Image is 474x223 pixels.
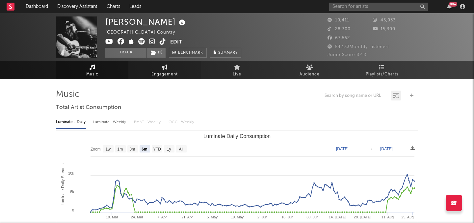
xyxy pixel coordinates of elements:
[130,147,135,152] text: 3m
[56,117,86,128] div: Luminate - Daily
[281,215,293,219] text: 16. Jun
[86,70,98,78] span: Music
[401,215,413,219] text: 25. Aug
[147,48,166,58] button: (1)
[210,48,241,58] button: Summary
[373,18,396,22] span: 45,033
[336,147,349,151] text: [DATE]
[273,61,346,79] a: Audience
[179,147,183,152] text: All
[93,117,127,128] div: Luminate - Weekly
[151,70,178,78] span: Engagement
[167,147,171,152] text: 1y
[328,18,349,22] span: 10,411
[146,48,166,58] span: ( 1 )
[328,53,366,57] span: Jump Score: 82.8
[373,27,395,31] span: 15,300
[105,29,183,37] div: [GEOGRAPHIC_DATA] | Country
[329,3,428,11] input: Search for artists
[233,70,241,78] span: Live
[178,49,203,57] span: Benchmark
[203,133,271,139] text: Luminate Daily Consumption
[306,215,318,219] text: 30. Jun
[201,61,273,79] a: Live
[382,215,394,219] text: 11. Aug
[366,70,398,78] span: Playlists/Charts
[68,171,74,175] text: 10k
[328,36,350,40] span: 67,552
[118,147,123,152] text: 1m
[56,61,128,79] a: Music
[170,38,182,46] button: Edit
[131,215,144,219] text: 24. Mar
[105,48,146,58] button: Track
[61,163,65,205] text: Luminate Daily Streams
[106,147,111,152] text: 1w
[91,147,101,152] text: Zoom
[329,215,346,219] text: 14. [DATE]
[346,61,418,79] a: Playlists/Charts
[56,104,121,112] span: Total Artist Consumption
[157,215,167,219] text: 7. Apr
[181,215,193,219] text: 21. Apr
[142,147,147,152] text: 6m
[207,215,218,219] text: 5. May
[257,215,267,219] text: 2. Jun
[321,93,391,98] input: Search by song name or URL
[449,2,457,7] div: 99 +
[369,147,373,151] text: →
[231,215,244,219] text: 19. May
[169,48,207,58] a: Benchmark
[300,70,320,78] span: Audience
[128,61,201,79] a: Engagement
[447,4,452,9] button: 99+
[380,147,393,151] text: [DATE]
[328,27,351,31] span: 28,300
[105,16,187,27] div: [PERSON_NAME]
[72,208,74,212] text: 0
[218,51,238,55] span: Summary
[153,147,161,152] text: YTD
[328,45,390,49] span: 54,133 Monthly Listeners
[354,215,371,219] text: 28. [DATE]
[70,190,74,194] text: 5k
[106,215,118,219] text: 10. Mar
